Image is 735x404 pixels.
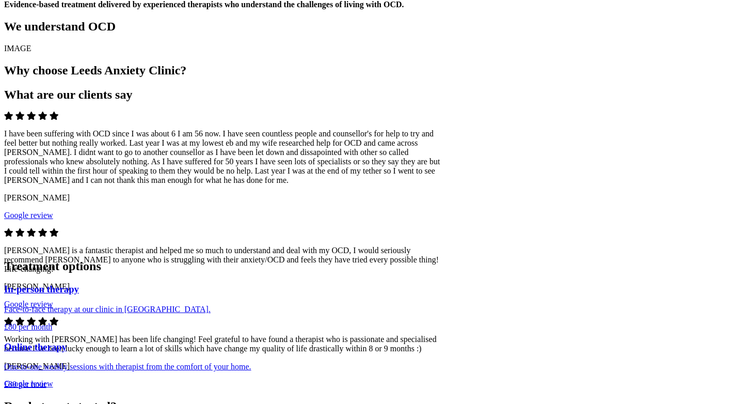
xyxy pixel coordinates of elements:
[4,259,731,273] h2: Treatment options
[4,211,53,220] a: Google review
[4,284,731,332] a: In-person therapy Face-to-face therapy at our clinic in [GEOGRAPHIC_DATA]. £80 per month
[4,322,731,332] p: £80 per month
[4,20,731,34] h2: We understand OCD
[4,228,444,309] div: 2 / 3
[4,246,444,274] p: [PERSON_NAME] is a fantastic therapist and helped me so much to understand and deal with my OCD, ...
[4,282,444,291] p: [PERSON_NAME]
[4,112,444,220] div: 1 / 3
[4,335,444,353] p: Working with [PERSON_NAME] has been life changing! Feel grateful to have found a therapist who is...
[4,88,731,102] h2: What are our clients say
[4,284,731,295] h3: In-person therapy
[4,300,53,308] a: Google review
[4,380,731,389] p: £80 per hour
[4,379,53,388] a: Google review
[4,193,444,203] p: [PERSON_NAME]
[4,129,444,185] p: I have been suffering with OCD since I was about 6 I am 56 now. I have seen countless people and ...
[4,317,444,389] div: 3 / 3
[4,64,731,77] h2: Why choose Leeds Anxiety Clinic?
[4,341,731,353] h3: Online therapy
[4,305,731,314] p: Face-to-face therapy at our clinic in [GEOGRAPHIC_DATA].
[4,341,731,390] a: Online therapy One-to-one weekly sessions with therapist from the comfort of your home. £80 per hour
[4,44,731,53] div: IMAGE
[4,362,731,371] p: One-to-one weekly sessions with therapist from the comfort of your home.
